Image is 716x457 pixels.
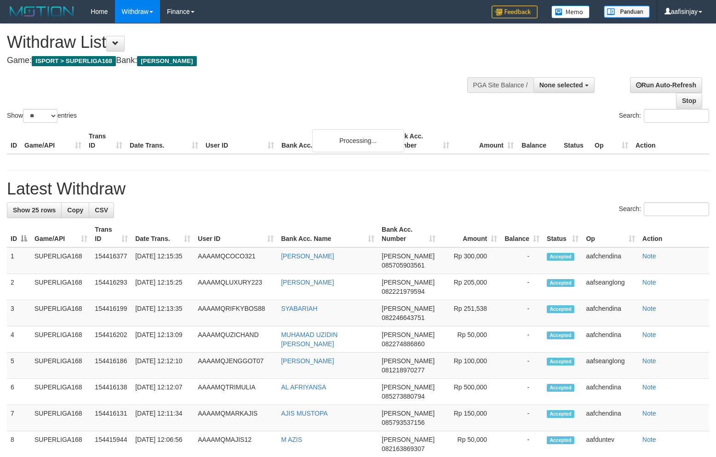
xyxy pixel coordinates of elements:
td: aafseanglong [582,274,638,300]
td: 154416293 [91,274,132,300]
td: aafchendina [582,300,638,326]
td: AAAAMQTRIMULIA [194,379,277,405]
td: Rp 205,000 [439,274,501,300]
th: Trans ID [85,128,126,154]
th: Date Trans.: activate to sort column ascending [132,221,194,247]
label: Show entries [7,109,77,123]
img: Button%20Memo.svg [551,6,590,18]
td: AAAAMQLUXURY223 [194,274,277,300]
span: Accepted [547,384,574,392]
th: Action [639,221,709,247]
td: Rp 500,000 [439,379,501,405]
input: Search: [644,109,709,123]
span: [PERSON_NAME] [382,252,435,260]
span: None selected [539,81,583,89]
a: Note [642,410,656,417]
td: [DATE] 12:13:09 [132,326,194,353]
label: Search: [619,202,709,216]
span: Copy 085793537156 to clipboard [382,419,424,426]
th: Date Trans. [126,128,202,154]
td: SUPERLIGA168 [31,405,91,431]
a: Run Auto-Refresh [630,77,702,93]
label: Search: [619,109,709,123]
td: SUPERLIGA168 [31,300,91,326]
td: AAAAMQCOCO321 [194,247,277,274]
a: [PERSON_NAME] [281,252,334,260]
th: Action [632,128,709,154]
span: Copy 082221979594 to clipboard [382,288,424,295]
a: Note [642,279,656,286]
td: aafchendina [582,326,638,353]
h1: Withdraw List [7,33,468,51]
span: Accepted [547,358,574,366]
a: Note [642,357,656,365]
td: aafchendina [582,405,638,431]
span: Copy 085705903561 to clipboard [382,262,424,269]
span: Accepted [547,279,574,287]
td: 1 [7,247,31,274]
td: [DATE] 12:12:10 [132,353,194,379]
a: AJIS MUSTOPA [281,410,327,417]
td: AAAAMQUZICHAND [194,326,277,353]
td: aafchendina [582,247,638,274]
td: aafchendina [582,379,638,405]
td: Rp 251,538 [439,300,501,326]
th: Status: activate to sort column ascending [543,221,582,247]
th: Bank Acc. Name: activate to sort column ascending [277,221,378,247]
span: [PERSON_NAME] [137,56,196,66]
td: AAAAMQJENGGOT07 [194,353,277,379]
a: Note [642,331,656,338]
th: Bank Acc. Number: activate to sort column ascending [378,221,439,247]
td: 5 [7,353,31,379]
th: Balance [517,128,560,154]
td: 154416131 [91,405,132,431]
span: [PERSON_NAME] [382,410,435,417]
td: - [501,274,543,300]
td: 154416186 [91,353,132,379]
span: CSV [95,206,108,214]
th: ID [7,128,21,154]
span: [PERSON_NAME] [382,279,435,286]
td: [DATE] 12:12:07 [132,379,194,405]
th: ID: activate to sort column descending [7,221,31,247]
td: AAAAMQRIFKYBOS88 [194,300,277,326]
th: Amount [453,128,517,154]
span: Copy 082246643751 to clipboard [382,314,424,321]
a: Note [642,383,656,391]
td: AAAAMQMARKAJIS [194,405,277,431]
span: [PERSON_NAME] [382,357,435,365]
a: Copy [61,202,89,218]
td: 154416138 [91,379,132,405]
button: None selected [533,77,595,93]
span: [PERSON_NAME] [382,305,435,312]
td: - [501,300,543,326]
td: 7 [7,405,31,431]
td: 3 [7,300,31,326]
td: SUPERLIGA168 [31,353,91,379]
td: Rp 100,000 [439,353,501,379]
a: AL AFRIYANSA [281,383,326,391]
th: Balance: activate to sort column ascending [501,221,543,247]
span: [PERSON_NAME] [382,436,435,443]
th: User ID: activate to sort column ascending [194,221,277,247]
td: 4 [7,326,31,353]
a: MUHAMAD UZIDIN [PERSON_NAME] [281,331,338,348]
td: SUPERLIGA168 [31,379,91,405]
a: SYABARIAH [281,305,317,312]
td: 154416377 [91,247,132,274]
span: Copy 081218970277 to clipboard [382,366,424,374]
th: Amount: activate to sort column ascending [439,221,501,247]
a: [PERSON_NAME] [281,279,334,286]
img: MOTION_logo.png [7,5,77,18]
td: 154416202 [91,326,132,353]
th: Trans ID: activate to sort column ascending [91,221,132,247]
span: Show 25 rows [13,206,56,214]
a: Stop [676,93,702,109]
td: - [501,247,543,274]
td: SUPERLIGA168 [31,326,91,353]
td: SUPERLIGA168 [31,274,91,300]
div: PGA Site Balance / [467,77,533,93]
span: ISPORT > SUPERLIGA168 [32,56,116,66]
span: Accepted [547,331,574,339]
select: Showentries [23,109,57,123]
